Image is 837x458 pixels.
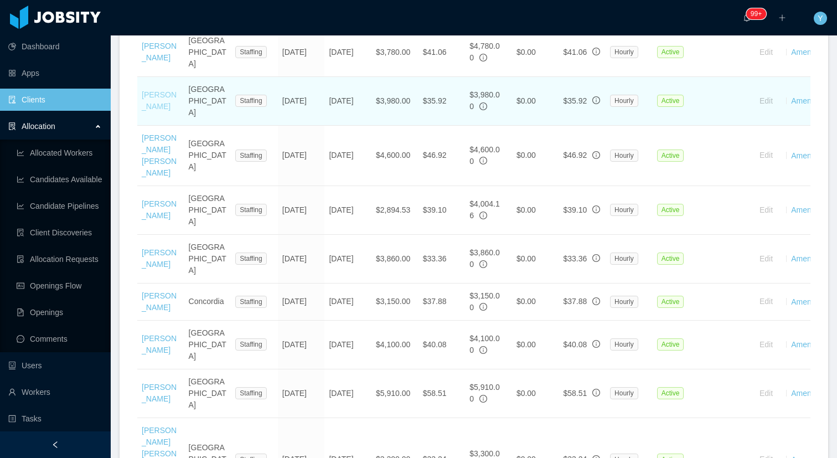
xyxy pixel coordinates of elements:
span: info-circle [592,254,600,262]
span: Hourly [610,296,638,308]
span: $0.00 [516,389,536,398]
td: [DATE] [278,126,325,186]
span: Y [818,12,823,25]
td: $4,600.00 [371,126,418,186]
a: icon: userWorkers [8,381,102,403]
span: info-circle [592,205,600,213]
td: [GEOGRAPHIC_DATA] [184,235,231,284]
button: Edit [751,336,782,353]
span: $0.00 [516,48,536,56]
span: $0.00 [516,205,536,214]
a: [PERSON_NAME] [142,334,177,354]
span: $0.00 [516,340,536,349]
span: Hourly [610,387,638,399]
td: [GEOGRAPHIC_DATA] [184,369,231,418]
span: $4,100.00 [469,334,500,354]
span: Active [657,95,684,107]
a: [PERSON_NAME] [142,383,177,403]
a: Amendments [791,340,836,349]
a: Amendments [791,96,836,105]
td: $35.92 [418,77,466,126]
a: icon: line-chartCandidate Pipelines [17,195,102,217]
td: [DATE] [278,28,325,77]
button: Edit [751,92,782,110]
td: $5,910.00 [371,369,418,418]
span: $4,600.00 [469,145,500,166]
i: icon: solution [8,122,16,130]
span: info-circle [479,212,487,219]
a: icon: appstoreApps [8,62,102,84]
span: Staffing [235,95,266,107]
span: info-circle [592,297,600,305]
td: [DATE] [324,28,371,77]
td: [GEOGRAPHIC_DATA] [184,321,231,369]
td: $33.36 [418,235,466,284]
td: $3,780.00 [371,28,418,77]
span: info-circle [592,151,600,159]
span: info-circle [479,260,487,268]
span: $4,004.16 [469,199,500,220]
td: [GEOGRAPHIC_DATA] [184,77,231,126]
td: $58.51 [418,369,466,418]
td: [DATE] [278,321,325,369]
a: Amendments [791,205,836,214]
span: Staffing [235,150,266,162]
span: Hourly [610,46,638,58]
a: icon: file-textOpenings [17,301,102,323]
span: $46.92 [563,151,587,159]
a: Amendments [791,151,836,159]
button: Edit [751,293,782,311]
button: Edit [751,250,782,267]
td: [GEOGRAPHIC_DATA] [184,28,231,77]
span: $3,860.00 [469,248,500,269]
td: [DATE] [278,284,325,321]
td: [DATE] [324,186,371,235]
span: $33.36 [563,254,587,263]
span: info-circle [592,340,600,348]
i: icon: bell [743,14,751,22]
td: [DATE] [324,235,371,284]
span: Staffing [235,338,266,351]
a: icon: robotUsers [8,354,102,377]
span: $0.00 [516,151,536,159]
span: $4,780.00 [469,42,500,62]
span: $41.06 [563,48,587,56]
button: Edit [751,43,782,61]
td: [GEOGRAPHIC_DATA] [184,126,231,186]
span: $5,910.00 [469,383,500,403]
span: info-circle [479,102,487,110]
span: $37.88 [563,297,587,306]
span: info-circle [479,346,487,354]
a: icon: idcardOpenings Flow [17,275,102,297]
td: [DATE] [324,126,371,186]
td: [DATE] [324,77,371,126]
td: Concordia [184,284,231,321]
a: icon: file-searchClient Discoveries [17,222,102,244]
td: [DATE] [278,186,325,235]
span: info-circle [479,395,487,403]
span: Hourly [610,204,638,216]
a: Amendments [791,254,836,263]
a: Amendments [791,48,836,56]
button: Edit [751,201,782,219]
span: Hourly [610,95,638,107]
a: Amendments [791,389,836,398]
span: Hourly [610,150,638,162]
span: info-circle [592,48,600,55]
span: info-circle [479,54,487,61]
span: Active [657,387,684,399]
a: icon: profileTasks [8,408,102,430]
td: [DATE] [278,77,325,126]
span: $3,980.00 [469,90,500,111]
a: icon: pie-chartDashboard [8,35,102,58]
td: $46.92 [418,126,466,186]
td: $40.08 [418,321,466,369]
td: $41.06 [418,28,466,77]
span: Staffing [235,296,266,308]
span: Active [657,296,684,308]
td: [DATE] [278,235,325,284]
i: icon: plus [778,14,786,22]
a: icon: messageComments [17,328,102,350]
span: Hourly [610,338,638,351]
a: icon: line-chartCandidates Available [17,168,102,191]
